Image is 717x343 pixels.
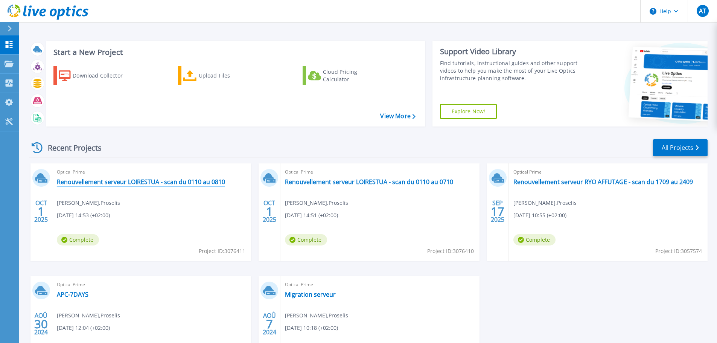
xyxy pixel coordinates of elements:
a: APC-7DAYS [57,291,88,298]
div: Cloud Pricing Calculator [323,68,383,83]
span: [DATE] 14:53 (+02:00) [57,211,110,220]
span: [PERSON_NAME] , Proselis [285,199,348,207]
a: Renouvellement serveur RYO AFFUTAGE - scan du 1709 au 2409 [513,178,693,186]
span: Complete [285,234,327,245]
span: Optical Prime [285,280,475,289]
a: Migration serveur [285,291,336,298]
a: Upload Files [178,66,262,85]
span: 1 [266,208,273,215]
span: 1 [38,208,44,215]
span: [PERSON_NAME] , Proselis [57,311,120,320]
span: [DATE] 10:18 (+02:00) [285,324,338,332]
div: Upload Files [199,68,259,83]
a: Download Collector [53,66,137,85]
span: [DATE] 12:04 (+02:00) [57,324,110,332]
span: 17 [491,208,504,215]
span: Optical Prime [57,280,247,289]
span: [DATE] 14:51 (+02:00) [285,211,338,220]
span: Complete [57,234,99,245]
span: Optical Prime [285,168,475,176]
a: Renouvellement serveur LOIRESTUA - scan du 0110 au 0810 [57,178,225,186]
div: AOÛ 2024 [34,310,48,338]
a: View More [380,113,415,120]
span: Project ID: 3076411 [199,247,245,255]
a: Renouvellement serveur LOIRESTUA - scan du 0110 au 0710 [285,178,453,186]
span: Optical Prime [513,168,703,176]
span: Project ID: 3057574 [655,247,702,255]
div: AOÛ 2024 [262,310,277,338]
a: Cloud Pricing Calculator [303,66,387,85]
div: OCT 2025 [262,198,277,225]
div: SEP 2025 [490,198,505,225]
span: [PERSON_NAME] , Proselis [57,199,120,207]
span: [DATE] 10:55 (+02:00) [513,211,566,220]
span: Complete [513,234,556,245]
h3: Start a New Project [53,48,415,56]
span: AT [699,8,706,14]
span: Project ID: 3076410 [427,247,474,255]
div: Recent Projects [29,139,112,157]
span: [PERSON_NAME] , Proselis [513,199,577,207]
span: Optical Prime [57,168,247,176]
div: OCT 2025 [34,198,48,225]
div: Download Collector [73,68,133,83]
a: All Projects [653,139,708,156]
div: Find tutorials, instructional guides and other support videos to help you make the most of your L... [440,59,580,82]
span: 30 [34,321,48,327]
a: Explore Now! [440,104,497,119]
span: 7 [266,321,273,327]
div: Support Video Library [440,47,580,56]
span: [PERSON_NAME] , Proselis [285,311,348,320]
